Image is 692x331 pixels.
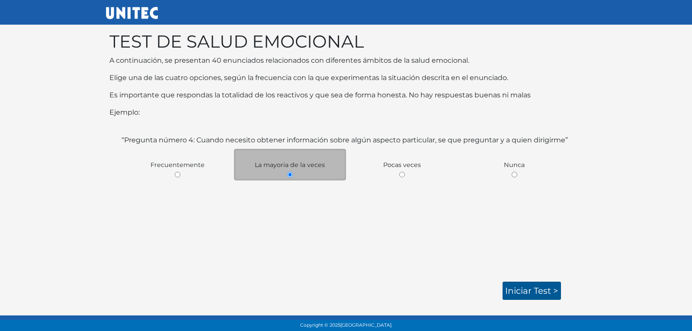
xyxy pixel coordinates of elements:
h1: TEST DE SALUD EMOCIONAL [109,31,583,52]
span: Pocas veces [383,161,421,169]
span: La mayoria de la veces [255,161,325,169]
span: [GEOGRAPHIC_DATA]. [340,322,392,328]
p: A continuación, se presentan 40 enunciados relacionados con diferentes ámbitos de la salud emocio... [109,55,583,66]
p: Ejemplo: [109,107,583,118]
a: Iniciar test > [503,282,561,300]
p: Elige una de las cuatro opciones, según la frecuencia con la que experimentas la situación descri... [109,73,583,83]
label: “Pregunta número 4: Cuando necesito obtener información sobre algún aspecto particular, se que pr... [122,135,568,145]
span: Frecuentemente [151,161,205,169]
img: UNITEC [106,7,158,19]
p: Es importante que respondas la totalidad de los reactivos y que sea de forma honesta. No hay resp... [109,90,583,100]
span: Nunca [504,161,525,169]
